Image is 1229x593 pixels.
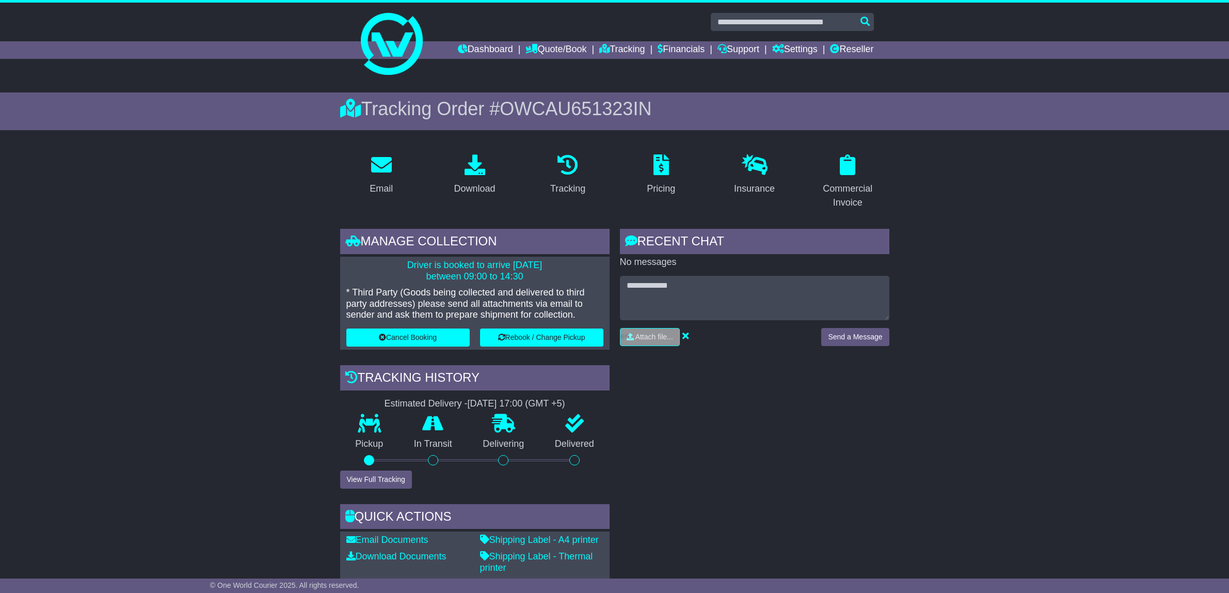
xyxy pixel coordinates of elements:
[340,98,889,120] div: Tracking Order #
[734,182,775,196] div: Insurance
[468,398,565,410] div: [DATE] 17:00 (GMT +5)
[525,41,586,59] a: Quote/Book
[620,257,889,268] p: No messages
[398,439,468,450] p: In Transit
[346,535,428,545] a: Email Documents
[500,98,651,119] span: OWCAU651323IN
[454,182,495,196] div: Download
[772,41,818,59] a: Settings
[647,182,675,196] div: Pricing
[550,182,585,196] div: Tracking
[717,41,759,59] a: Support
[640,151,682,199] a: Pricing
[468,439,540,450] p: Delivering
[370,182,393,196] div: Email
[480,551,593,573] a: Shipping Label - Thermal printer
[340,365,610,393] div: Tracking history
[447,151,502,199] a: Download
[210,581,359,589] span: © One World Courier 2025. All rights reserved.
[821,328,889,346] button: Send a Message
[599,41,645,59] a: Tracking
[480,535,599,545] a: Shipping Label - A4 printer
[346,329,470,347] button: Cancel Booking
[346,551,446,561] a: Download Documents
[480,329,603,347] button: Rebook / Change Pickup
[658,41,705,59] a: Financials
[813,182,883,210] div: Commercial Invoice
[340,471,412,489] button: View Full Tracking
[340,504,610,532] div: Quick Actions
[458,41,513,59] a: Dashboard
[340,439,399,450] p: Pickup
[830,41,873,59] a: Reseller
[363,151,400,199] a: Email
[539,439,610,450] p: Delivered
[340,229,610,257] div: Manage collection
[806,151,889,213] a: Commercial Invoice
[346,287,603,321] p: * Third Party (Goods being collected and delivered to third party addresses) please send all atta...
[346,260,603,282] p: Driver is booked to arrive [DATE] between 09:00 to 14:30
[544,151,592,199] a: Tracking
[620,229,889,257] div: RECENT CHAT
[340,398,610,410] div: Estimated Delivery -
[727,151,781,199] a: Insurance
